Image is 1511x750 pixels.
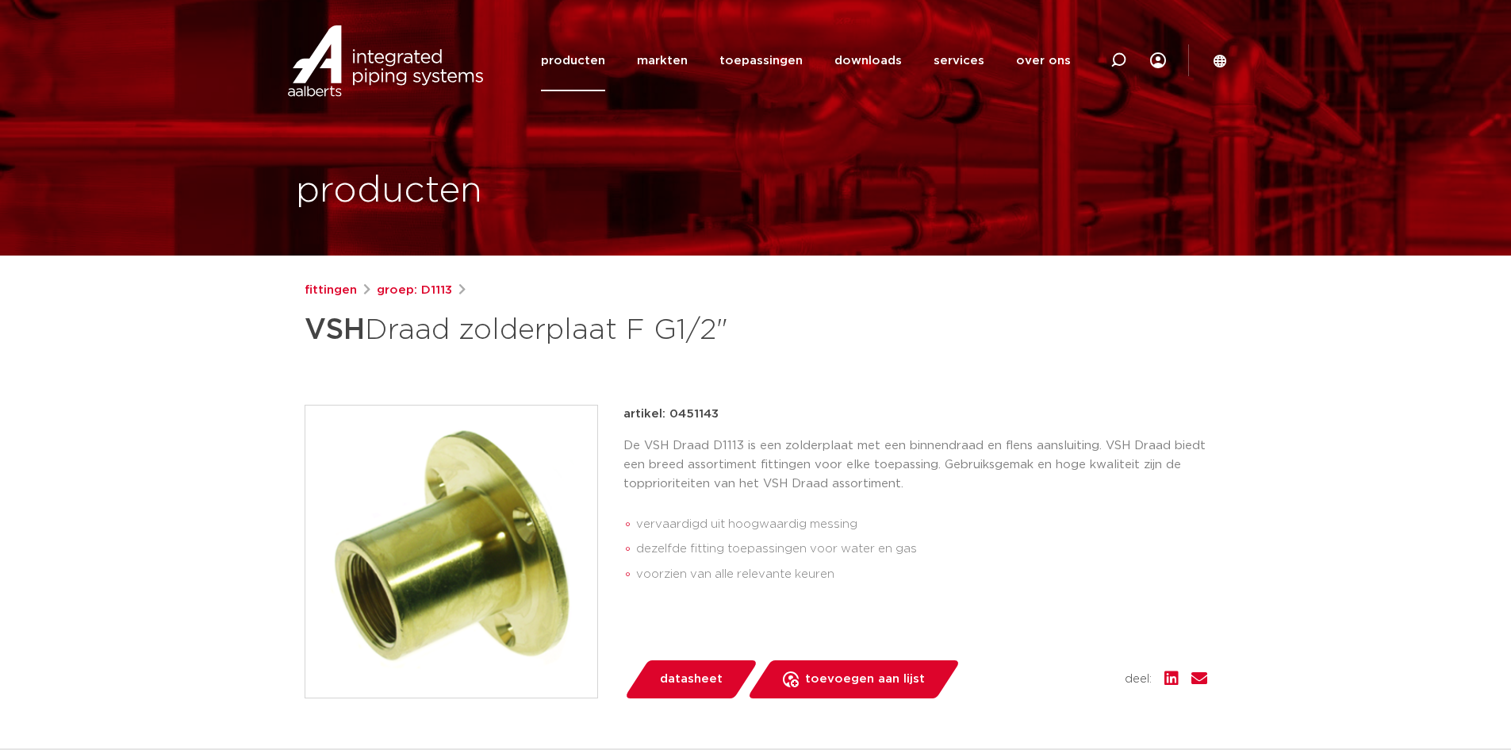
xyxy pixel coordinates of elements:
a: services [934,30,984,91]
a: downloads [834,30,902,91]
a: groep: D1113 [377,281,452,300]
nav: Menu [541,30,1071,91]
span: datasheet [660,667,723,692]
h1: producten [296,166,482,217]
img: Product Image for VSH Draad zolderplaat F G1/2" [305,406,597,698]
span: toevoegen aan lijst [805,667,925,692]
li: vervaardigd uit hoogwaardig messing [636,512,1207,537]
a: datasheet [623,660,758,698]
a: producten [541,30,605,91]
p: artikel: 0451143 [623,405,719,424]
h1: Draad zolderplaat F G1/2" [305,306,900,354]
li: dezelfde fitting toepassingen voor water en gas [636,537,1207,562]
a: over ons [1016,30,1071,91]
a: fittingen [305,281,357,300]
span: deel: [1125,670,1152,689]
a: markten [637,30,688,91]
li: voorzien van alle relevante keuren [636,562,1207,587]
a: toepassingen [719,30,803,91]
p: De VSH Draad D1113 is een zolderplaat met een binnendraad en flens aansluiting. VSH Draad biedt e... [623,437,1207,494]
strong: VSH [305,316,365,344]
